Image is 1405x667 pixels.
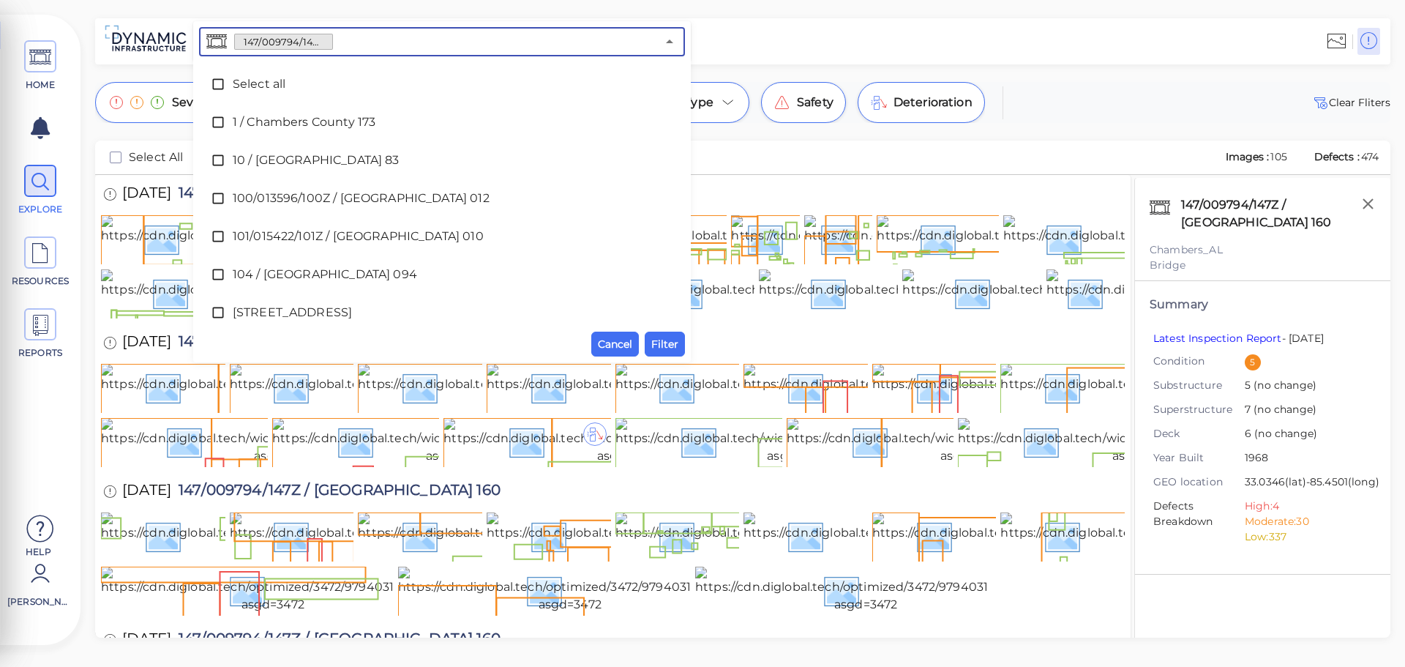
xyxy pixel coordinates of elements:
[7,236,73,288] a: RESOURCES
[10,78,72,92] span: HOME
[787,418,1157,465] img: https://cdn.diglobal.tech/width210/3472/20210318_094708.jpg?asgd=3472
[129,149,184,166] span: Select All
[7,165,73,216] a: EXPLORE
[1153,474,1245,490] span: GEO location
[1245,529,1365,545] li: Low: 337
[797,94,833,111] span: Safety
[233,304,651,321] span: [STREET_ADDRESS]
[1153,450,1245,466] span: Year Built
[122,185,171,205] span: [DATE]
[122,334,171,354] span: [DATE]
[615,364,978,411] img: https://cdn.diglobal.tech/width210/3472/20210318_095121.jpg?asgd=3472
[1177,193,1376,235] div: 147/009794/147Z / [GEOGRAPHIC_DATA] 160
[1245,354,1261,370] div: 5
[759,269,1128,316] img: https://cdn.diglobal.tech/width210/3472/20240325_104136.jpg?asgd=3472
[731,215,1104,262] img: https://cdn.diglobal.tech/width210/3472/20240325_104704.jpg?asgd=3472
[1000,513,1339,559] img: https://cdn.diglobal.tech/width210/3472/9794031904.jpg?asgd=3472
[804,215,1175,262] img: https://cdn.diglobal.tech/width210/3472/20240325_104657.jpg?asgd=3472
[1153,499,1245,545] span: Defects Breakdown
[443,418,813,465] img: https://cdn.diglobal.tech/width210/3472/20210318_094933.jpg?asgd=3472
[1224,150,1271,163] span: Images :
[10,346,72,359] span: REPORTS
[1245,514,1365,529] li: Moderate: 30
[398,567,741,614] img: https://cdn.diglobal.tech/optimized/3472/9794031902.jpg?asgd=3472
[487,364,852,411] img: https://cdn.diglobal.tech/width210/3472/20210318_095125.jpg?asgd=3472
[101,269,473,316] img: https://cdn.diglobal.tech/width210/3472/20240325_104324.jpg?asgd=3472
[1270,150,1286,163] span: 105
[1313,150,1361,163] span: Defects :
[902,269,1271,316] img: https://cdn.diglobal.tech/width210/3472/20240325_104125.jpg?asgd=3472
[358,513,696,559] img: https://cdn.diglobal.tech/width210/3472/9794031909.jpg?asgd=3472
[171,185,501,205] span: 147/009794/147Z / [GEOGRAPHIC_DATA] 160
[1245,402,1365,419] span: 7
[1150,258,1376,273] div: Bridge
[1343,601,1394,656] iframe: Chat
[101,215,468,262] img: https://cdn.diglobal.tech/width210/3472/20240325_105153.jpg?asgd=3472
[122,482,171,502] span: [DATE]
[171,334,501,354] span: 147/009794/147Z / [GEOGRAPHIC_DATA] 160
[487,513,825,559] img: https://cdn.diglobal.tech/width210/3472/9794031908.jpg?asgd=3472
[1150,296,1376,313] div: Summary
[7,545,70,557] span: Help
[1003,215,1375,262] img: https://cdn.diglobal.tech/width210/3472/20240325_104339.jpg?asgd=3472
[1311,94,1390,111] button: Clear Fliters
[1153,378,1245,393] span: Substructure
[1245,499,1365,514] li: High: 4
[1153,332,1282,345] a: Latest Inspection Report
[1251,403,1316,416] span: (no change)
[230,513,565,559] img: https://cdn.diglobal.tech/width210/3472/9794031910.jpg?asgd=3472
[1000,364,1368,411] img: https://cdn.diglobal.tech/width210/3472/20210318_095018.jpg?asgd=3472
[659,31,680,52] button: Close
[893,94,973,111] span: Deterioration
[235,35,332,49] span: 147/009794/147Z / [GEOGRAPHIC_DATA] 160
[172,94,220,111] span: Severity
[877,215,1246,262] img: https://cdn.diglobal.tech/width210/3472/20240325_104612.jpg?asgd=3472
[1150,242,1376,258] div: Chambers_AL
[645,332,685,357] button: Filter
[122,631,171,651] span: [DATE]
[233,113,651,131] span: 1 / Chambers County 173
[233,152,651,169] span: 10 / [GEOGRAPHIC_DATA] 83
[1245,474,1379,491] span: 33.0346 (lat) -85.4501 (long)
[7,595,70,608] span: [PERSON_NAME]
[101,567,444,614] img: https://cdn.diglobal.tech/optimized/3472/9794031903.jpg?asgd=3472
[171,482,501,502] span: 147/009794/147Z / [GEOGRAPHIC_DATA] 160
[272,418,642,465] img: https://cdn.diglobal.tech/width210/3472/20210318_094936.jpg?asgd=3472
[233,75,651,93] span: Select all
[958,418,1330,465] img: https://cdn.diglobal.tech/width210/3472/20210318_094600.jpg?asgd=3472
[1153,354,1245,369] span: Condition
[7,40,73,92] a: HOME
[1251,379,1316,392] span: (no change)
[743,513,1082,559] img: https://cdn.diglobal.tech/width210/3472/9794031906.jpg?asgd=3472
[233,190,651,207] span: 100/013596/100Z / [GEOGRAPHIC_DATA] 012
[1361,150,1379,163] span: 474
[1245,426,1365,443] span: 6
[1153,402,1245,417] span: Superstructure
[1251,427,1317,440] span: (no change)
[358,364,724,411] img: https://cdn.diglobal.tech/width210/3472/20210318_095136.jpg?asgd=3472
[615,418,983,465] img: https://cdn.diglobal.tech/width210/3472/20210318_094727.jpg?asgd=3472
[695,567,1036,614] img: https://cdn.diglobal.tech/optimized/3472/9794031901.jpg?asgd=3472
[598,335,632,353] span: Cancel
[743,364,1106,411] img: https://cdn.diglobal.tech/width210/3472/20210318_095117.jpg?asgd=3472
[101,513,432,559] img: https://cdn.diglobal.tech/width210/3472/9794031911.jpg?asgd=3472
[615,513,952,559] img: https://cdn.diglobal.tech/width210/3472/9794031907.jpg?asgd=3472
[171,631,501,651] span: 147/009794/147Z / [GEOGRAPHIC_DATA] 160
[101,418,471,465] img: https://cdn.diglobal.tech/width210/3472/20210318_094955.jpg?asgd=3472
[233,266,651,283] span: 104 / [GEOGRAPHIC_DATA] 094
[1153,332,1324,345] span: - [DATE]
[101,364,468,411] img: https://cdn.diglobal.tech/width210/3472/20210318_095142.jpg?asgd=3472
[230,364,598,411] img: https://cdn.diglobal.tech/width210/3472/20210318_095140.jpg?asgd=3472
[1153,426,1245,441] span: Deck
[10,203,72,216] span: EXPLORE
[233,228,651,245] span: 101/015422/101Z / [GEOGRAPHIC_DATA] 010
[1245,450,1365,467] span: 1968
[7,308,73,359] a: REPORTS
[872,364,1242,411] img: https://cdn.diglobal.tech/width210/3472/20210318_095056.jpg?asgd=3472
[872,513,1210,559] img: https://cdn.diglobal.tech/width210/3472/9794031905.jpg?asgd=3472
[10,275,72,288] span: RESOURCES
[1245,378,1365,395] span: 5
[591,332,639,357] button: Cancel
[651,335,678,353] span: Filter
